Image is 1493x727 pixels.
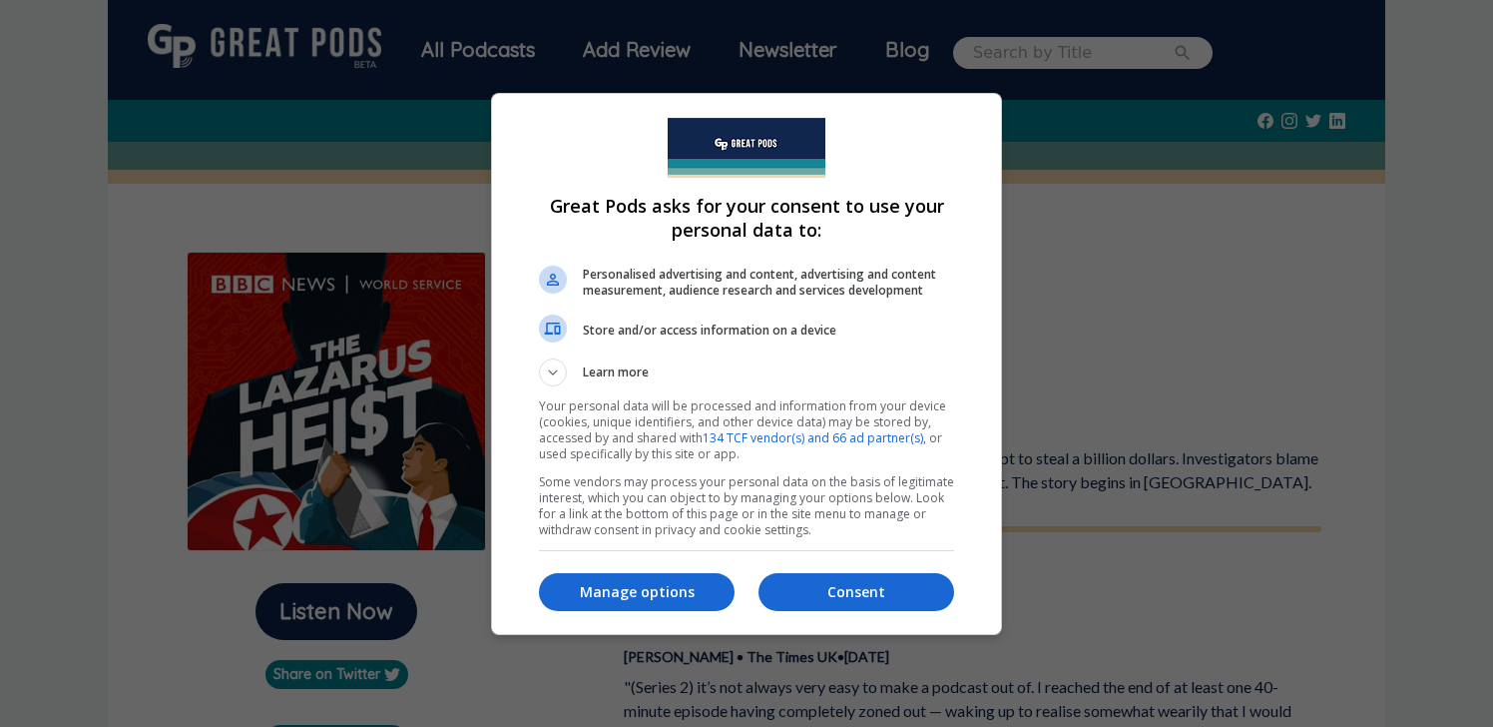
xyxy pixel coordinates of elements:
button: Learn more [539,359,954,386]
img: Welcome to Great Pods [668,118,825,178]
span: Store and/or access information on a device [583,323,954,339]
button: Manage options [539,573,735,611]
h1: Great Pods asks for your consent to use your personal data to: [539,194,954,242]
p: Your personal data will be processed and information from your device (cookies, unique identifier... [539,398,954,462]
div: Great Pods asks for your consent to use your personal data to: [491,93,1002,635]
button: Consent [758,573,954,611]
span: Personalised advertising and content, advertising and content measurement, audience research and ... [583,267,954,299]
p: Manage options [539,582,735,602]
p: Some vendors may process your personal data on the basis of legitimate interest, which you can ob... [539,474,954,538]
span: Learn more [583,363,649,386]
p: Consent [758,582,954,602]
a: 134 TCF vendor(s) and 66 ad partner(s) [703,429,923,446]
